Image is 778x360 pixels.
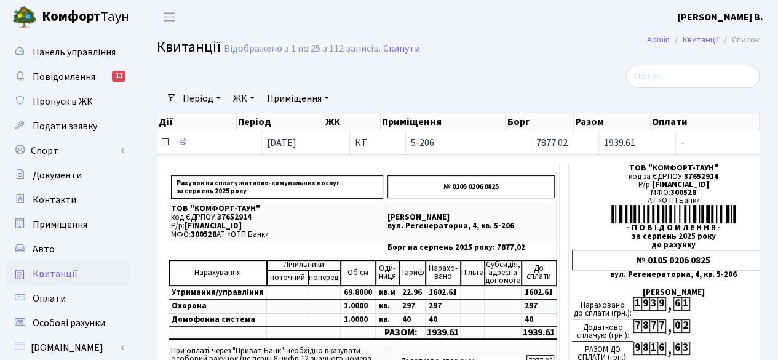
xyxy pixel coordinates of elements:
p: вул. Регенераторна, 4, кв. 5-206 [387,222,555,230]
span: 37652914 [684,171,718,182]
div: ТОВ "КОМФОРТ-ТАУН" [572,164,775,172]
td: кв.м [376,286,399,300]
img: logo.png [12,5,37,30]
span: Оплати [33,292,66,305]
p: Р/р: [171,222,383,230]
div: 11 [112,71,125,82]
td: поточний [267,270,308,286]
span: Авто [33,242,55,256]
div: 0 [673,319,681,333]
td: Нарахування [169,260,267,286]
div: 7 [649,319,657,333]
td: Охорона [169,299,267,313]
a: Пропуск в ЖК [6,89,129,114]
span: Квитанції [157,36,221,58]
input: Пошук... [626,65,760,88]
a: Авто [6,237,129,262]
a: Панель управління [6,40,129,65]
th: Борг [506,113,573,130]
td: 69.8000 [341,286,376,300]
td: Нарахо- вано [426,260,461,286]
p: № 0105 0206 0825 [387,175,555,198]
span: Панель управління [33,46,116,59]
div: за серпень 2025 року [572,233,775,241]
td: 1.0000 [341,313,376,326]
a: [PERSON_NAME] В. [678,10,763,25]
td: поперед. [308,270,341,286]
button: Переключити навігацію [154,7,185,27]
div: Нараховано до сплати (грн.): [572,297,633,319]
p: Борг на серпень 2025 року: 7877,02 [387,244,555,252]
a: Документи [6,163,129,188]
th: Разом [574,113,651,130]
span: [FINANCIAL_ID] [652,179,709,190]
span: [DATE] [267,136,296,150]
span: 7877.02 [536,136,568,150]
td: 40 [426,313,461,326]
td: Лічильники [267,260,341,270]
div: 7 [657,319,665,333]
div: 6 [657,342,665,355]
div: 1 [681,297,689,311]
a: [DOMAIN_NAME] [6,335,129,360]
td: Об'єм [341,260,376,286]
a: Особові рахунки [6,311,129,335]
span: Контакти [33,193,76,207]
td: кв. [376,299,399,313]
td: Утримання/управління [169,286,267,300]
p: ТОВ "КОМФОРТ-ТАУН" [171,205,383,213]
span: Подати заявку [33,119,97,133]
td: Пільга [461,260,485,286]
b: Комфорт [42,7,101,26]
div: 6 [673,342,681,355]
td: Тариф [399,260,426,286]
b: [PERSON_NAME] В. [678,10,763,24]
div: 1 [633,297,641,311]
span: 300528 [670,187,696,198]
td: Субсидія, адресна допомога [485,260,522,286]
a: Період [178,88,226,109]
div: 1 [649,342,657,355]
td: 297 [522,299,557,313]
a: Admin [647,33,670,46]
div: , [665,319,673,334]
td: кв. [376,313,399,326]
div: Відображено з 1 по 25 з 112 записів. [224,43,381,55]
nav: breadcrumb [629,27,778,53]
div: 2 [681,319,689,333]
td: 297 [426,299,461,313]
div: , [665,342,673,356]
td: 40 [399,313,426,326]
div: Р/р: [572,181,775,189]
div: 6 [673,297,681,311]
p: код ЄДРПОУ: [171,214,383,222]
td: До cплати [522,260,557,286]
p: [PERSON_NAME] [387,214,555,222]
div: код за ЄДРПОУ: [572,173,775,181]
div: вул. Регенераторна, 4, кв. 5-206 [572,271,775,279]
div: МФО: [572,189,775,197]
div: [PERSON_NAME] [572,289,775,297]
td: 297 [399,299,426,313]
li: Список [719,33,760,47]
a: Скинути [383,43,420,55]
td: Домофонна система [169,313,267,326]
a: Оплати [6,286,129,311]
div: 8 [641,342,649,355]
div: 9 [633,342,641,355]
p: Рахунок на сплату житлово-комунальних послуг за серпень 2025 року [171,175,383,199]
span: КТ [355,138,400,148]
a: Квитанції [683,33,719,46]
span: Приміщення [33,218,87,231]
span: Повідомлення [33,70,95,84]
p: МФО: АТ «ОТП Банк» [171,231,383,239]
span: Пропуск в ЖК [33,95,93,108]
span: 1939.61 [604,136,635,150]
td: РАЗОМ: [376,326,426,339]
td: Оди- ниця [376,260,399,286]
div: - П О В І Д О М Л Е Н Н Я - [572,224,775,232]
a: Повідомлення11 [6,65,129,89]
th: Оплати [651,113,760,130]
th: Період [237,113,325,130]
span: 300528 [191,229,216,240]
